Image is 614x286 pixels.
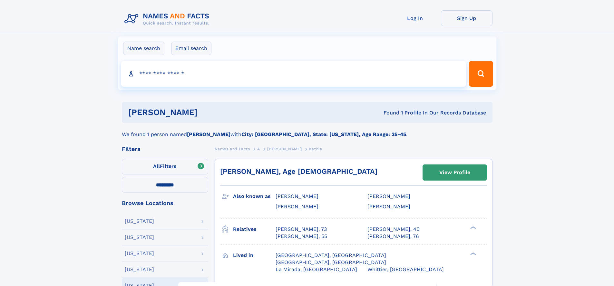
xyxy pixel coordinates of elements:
input: search input [121,61,466,87]
div: Filters [122,146,208,152]
div: [US_STATE] [125,267,154,272]
h3: Lived in [233,250,276,261]
b: [PERSON_NAME] [187,131,230,137]
a: [PERSON_NAME], 40 [367,226,420,233]
a: [PERSON_NAME], 76 [367,233,419,240]
span: [PERSON_NAME] [367,203,410,210]
span: [PERSON_NAME] [276,203,318,210]
a: A [257,145,260,153]
a: [PERSON_NAME], Age [DEMOGRAPHIC_DATA] [220,167,377,175]
h3: Relatives [233,224,276,235]
span: A [257,147,260,151]
span: [PERSON_NAME] [276,193,318,199]
span: All [153,163,160,169]
span: [PERSON_NAME] [367,193,410,199]
span: [PERSON_NAME] [267,147,302,151]
div: ❯ [469,251,476,256]
div: [US_STATE] [125,251,154,256]
a: [PERSON_NAME], 73 [276,226,327,233]
div: View Profile [439,165,470,180]
span: La Mirada, [GEOGRAPHIC_DATA] [276,266,357,272]
h3: Also known as [233,191,276,202]
a: [PERSON_NAME] [267,145,302,153]
div: [US_STATE] [125,219,154,224]
span: Whittier, [GEOGRAPHIC_DATA] [367,266,444,272]
h1: [PERSON_NAME] [128,108,291,116]
a: Sign Up [441,10,492,26]
label: Filters [122,159,208,174]
div: Browse Locations [122,200,208,206]
b: City: [GEOGRAPHIC_DATA], State: [US_STATE], Age Range: 35-45 [241,131,406,137]
label: Name search [123,42,164,55]
span: Kathia [309,147,322,151]
div: Found 1 Profile In Our Records Database [290,109,486,116]
label: Email search [171,42,211,55]
a: View Profile [423,165,487,180]
span: [GEOGRAPHIC_DATA], [GEOGRAPHIC_DATA] [276,252,386,258]
a: Names and Facts [215,145,250,153]
a: Log In [389,10,441,26]
div: We found 1 person named with . [122,123,492,138]
div: ❯ [469,225,476,230]
div: [US_STATE] [125,235,154,240]
a: [PERSON_NAME], 55 [276,233,327,240]
span: [GEOGRAPHIC_DATA], [GEOGRAPHIC_DATA] [276,259,386,265]
img: Logo Names and Facts [122,10,215,28]
button: Search Button [469,61,493,87]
